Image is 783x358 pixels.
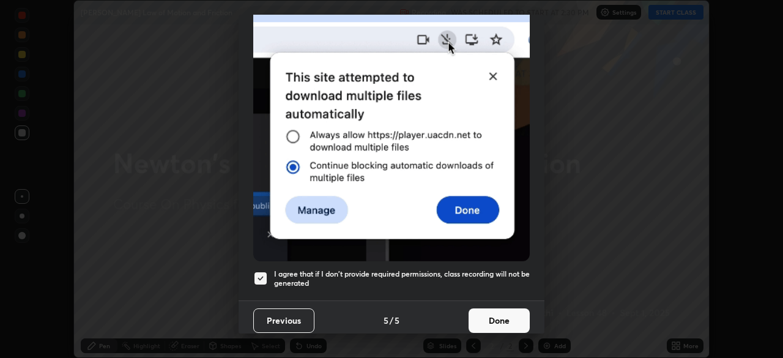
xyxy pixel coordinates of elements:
h4: 5 [384,314,388,327]
h4: 5 [395,314,399,327]
button: Previous [253,308,314,333]
h5: I agree that if I don't provide required permissions, class recording will not be generated [274,269,530,288]
button: Done [469,308,530,333]
h4: / [390,314,393,327]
